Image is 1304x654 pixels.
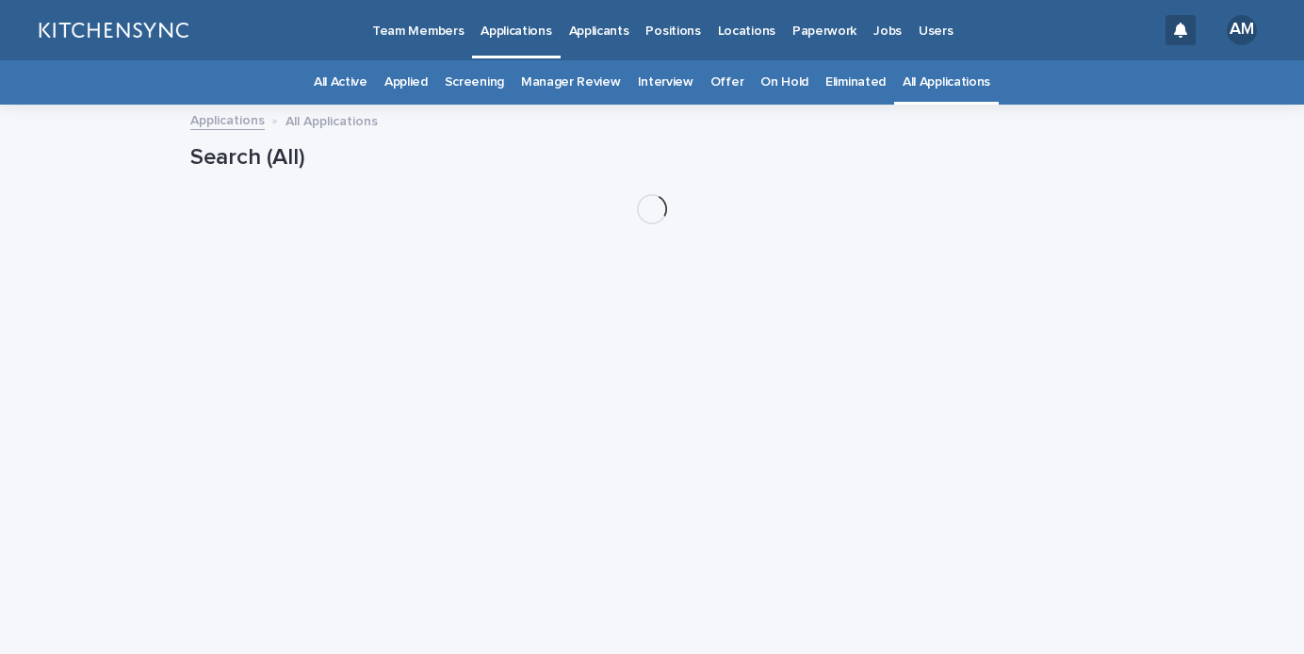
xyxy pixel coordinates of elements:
a: Screening [445,60,504,105]
a: On Hold [760,60,808,105]
a: Applications [190,108,265,130]
a: All Applications [903,60,990,105]
a: All Active [314,60,367,105]
div: AM [1227,15,1257,45]
p: All Applications [285,109,378,130]
a: Applied [384,60,428,105]
h1: Search (All) [190,144,1114,172]
a: Eliminated [825,60,886,105]
a: Interview [638,60,693,105]
a: Offer [710,60,743,105]
a: Manager Review [521,60,621,105]
img: lGNCzQTxQVKGkIr0XjOy [38,11,188,49]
